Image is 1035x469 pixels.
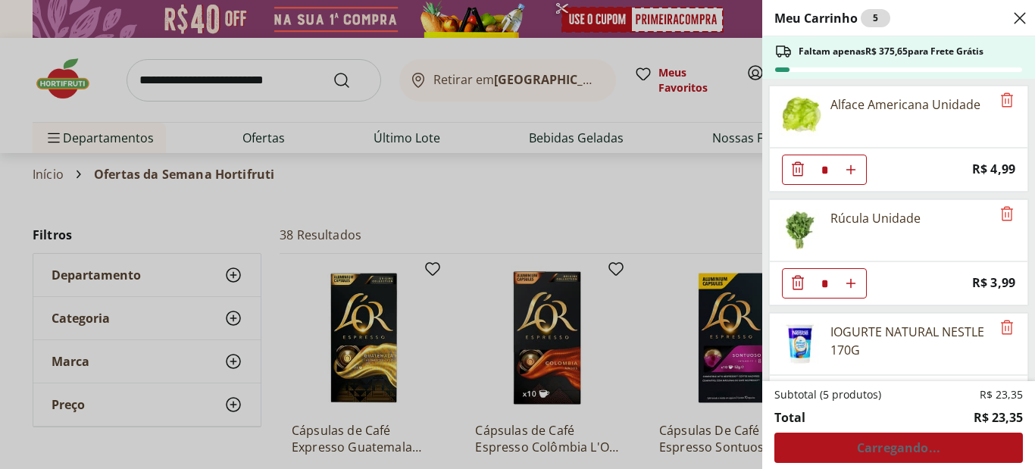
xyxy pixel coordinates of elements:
[830,95,980,114] div: Alface Americana Unidade
[779,323,821,365] img: Principal
[972,159,1015,180] span: R$ 4,99
[799,45,983,58] span: Faltam apenas R$ 375,65 para Frete Grátis
[974,408,1023,427] span: R$ 23,35
[830,209,921,227] div: Rúcula Unidade
[813,269,836,298] input: Quantidade Atual
[783,268,813,299] button: Diminuir Quantidade
[998,319,1016,337] button: Remove
[774,9,890,27] h2: Meu Carrinho
[861,9,890,27] div: 5
[998,205,1016,224] button: Remove
[783,155,813,185] button: Diminuir Quantidade
[830,323,991,359] div: IOGURTE NATURAL NESTLE 170G
[998,92,1016,110] button: Remove
[836,268,866,299] button: Aumentar Quantidade
[774,387,881,402] span: Subtotal (5 produtos)
[779,95,821,138] img: Alface Americana Unidade
[980,387,1023,402] span: R$ 23,35
[774,408,805,427] span: Total
[972,273,1015,293] span: R$ 3,99
[813,155,836,184] input: Quantidade Atual
[836,155,866,185] button: Aumentar Quantidade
